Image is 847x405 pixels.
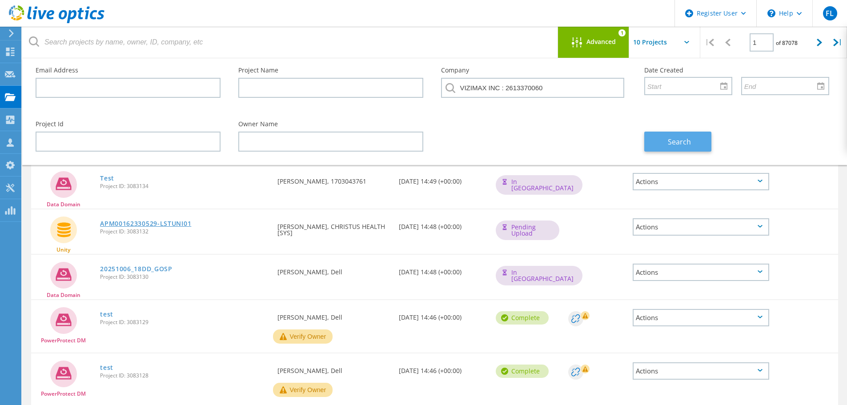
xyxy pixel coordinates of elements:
[633,218,769,236] div: Actions
[496,311,549,325] div: Complete
[633,173,769,190] div: Actions
[273,383,333,397] button: Verify Owner
[441,67,626,73] label: Company
[776,39,798,47] span: of 87078
[9,19,104,25] a: Live Optics Dashboard
[633,309,769,326] div: Actions
[586,39,616,45] span: Advanced
[100,266,173,272] a: 20251006_18DD_GOSP
[496,365,549,378] div: Complete
[644,67,829,73] label: Date Created
[668,137,691,147] span: Search
[644,132,711,152] button: Search
[100,221,191,227] a: APM00162330529-LSTUNI01
[41,391,86,397] span: PowerProtect DM
[496,221,559,240] div: Pending Upload
[41,338,86,343] span: PowerProtect DM
[394,164,491,193] div: [DATE] 14:49 (+00:00)
[273,329,333,344] button: Verify Owner
[394,300,491,329] div: [DATE] 14:46 (+00:00)
[394,255,491,284] div: [DATE] 14:48 (+00:00)
[100,229,269,234] span: Project ID: 3083132
[742,77,822,94] input: End
[826,10,834,17] span: FL
[36,67,221,73] label: Email Address
[100,175,114,181] a: Test
[100,184,269,189] span: Project ID: 3083134
[238,67,423,73] label: Project Name
[100,274,269,280] span: Project ID: 3083130
[496,266,582,285] div: In [GEOGRAPHIC_DATA]
[394,209,491,239] div: [DATE] 14:48 (+00:00)
[273,209,394,245] div: [PERSON_NAME], CHRISTUS HEALTH [SYS]
[273,300,394,329] div: [PERSON_NAME], Dell
[36,121,221,127] label: Project Id
[273,164,394,193] div: [PERSON_NAME], 1703043761
[273,353,394,383] div: [PERSON_NAME], Dell
[100,311,113,317] a: test
[100,373,269,378] span: Project ID: 3083128
[100,320,269,325] span: Project ID: 3083129
[767,9,775,17] svg: \n
[633,362,769,380] div: Actions
[829,27,847,58] div: |
[394,353,491,383] div: [DATE] 14:46 (+00:00)
[47,293,80,298] span: Data Domain
[47,202,80,207] span: Data Domain
[56,247,70,253] span: Unity
[22,27,558,58] input: Search projects by name, owner, ID, company, etc
[238,121,423,127] label: Owner Name
[100,365,113,371] a: test
[273,255,394,284] div: [PERSON_NAME], Dell
[496,175,582,195] div: In [GEOGRAPHIC_DATA]
[633,264,769,281] div: Actions
[700,27,719,58] div: |
[645,77,725,94] input: Start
